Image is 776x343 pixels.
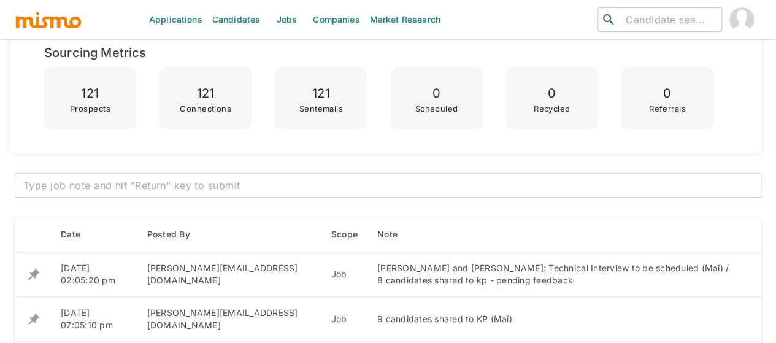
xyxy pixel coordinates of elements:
[321,217,367,252] th: Scope
[299,104,343,113] p: Sentemails
[137,297,321,342] td: [PERSON_NAME][EMAIL_ADDRESS][DOMAIN_NAME]
[621,11,716,28] input: Candidate search
[415,83,458,104] p: 0
[534,83,570,104] p: 0
[377,262,732,287] div: [PERSON_NAME] and [PERSON_NAME]: Technical Interview to be scheduled (Mai) / 8 candidates shared ...
[299,83,343,104] p: 121
[729,7,754,32] img: Maia Reyes
[649,83,686,104] p: 0
[649,104,686,113] p: Referrals
[321,252,367,297] td: Job
[180,104,231,113] p: Connections
[51,297,137,342] td: [DATE] 07:05:10 pm
[415,104,458,113] p: Scheduled
[44,43,727,63] h6: Sourcing Metrics
[367,217,742,252] th: Note
[51,217,137,252] th: Date
[70,104,110,113] p: Prospects
[321,297,367,342] td: Job
[51,252,137,297] td: [DATE] 02:05:20 pm
[137,217,321,252] th: Posted By
[180,83,231,104] p: 121
[137,252,321,297] td: [PERSON_NAME][EMAIL_ADDRESS][DOMAIN_NAME]
[70,83,110,104] p: 121
[15,10,82,29] img: logo
[534,104,570,113] p: Recycled
[377,313,732,325] div: 9 candidates shared to KP (Mai)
